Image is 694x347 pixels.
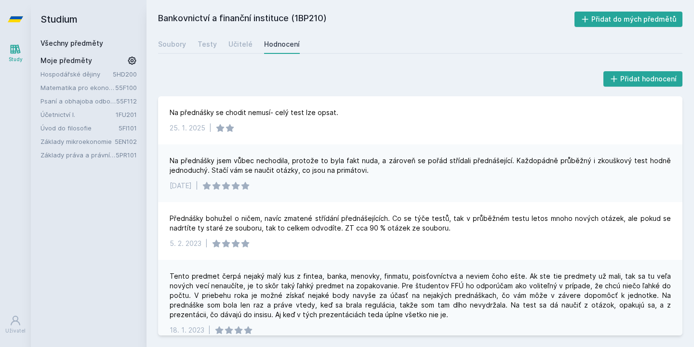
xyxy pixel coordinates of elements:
[116,111,137,118] a: 1FU201
[40,83,115,92] a: Matematika pro ekonomy (Matematika A)
[603,71,683,87] button: Přidat hodnocení
[119,124,137,132] a: 5FI101
[208,325,211,335] div: |
[264,39,300,49] div: Hodnocení
[205,239,208,248] div: |
[5,327,26,334] div: Uživatel
[158,35,186,54] a: Soubory
[2,310,29,339] a: Uživatel
[228,39,253,49] div: Učitelé
[40,137,115,146] a: Základy mikroekonomie
[198,39,217,49] div: Testy
[228,35,253,54] a: Učitelé
[170,325,204,335] div: 18. 1. 2023
[40,39,103,47] a: Všechny předměty
[158,12,574,27] h2: Bankovnictví a finanční instituce (1BP210)
[40,96,116,106] a: Psaní a obhajoba odborné práce
[40,110,116,119] a: Účetnictví I.
[170,181,192,191] div: [DATE]
[113,70,137,78] a: 5HD200
[170,239,201,248] div: 5. 2. 2023
[40,150,116,160] a: Základy práva a právní nauky
[264,35,300,54] a: Hodnocení
[40,56,92,65] span: Moje předměty
[40,123,119,133] a: Úvod do filosofie
[9,56,23,63] div: Study
[209,123,212,133] div: |
[115,138,137,145] a: 5EN102
[170,123,205,133] div: 25. 1. 2025
[198,35,217,54] a: Testy
[196,181,198,191] div: |
[2,39,29,68] a: Study
[574,12,683,27] button: Přidat do mých předmětů
[170,156,671,175] div: Na přednášky jsem vůbec nechodila, protože to byla fakt nuda, a zároveň se pořád střídali přednáš...
[40,69,113,79] a: Hospodářské dějiny
[170,108,338,117] div: Na přednášky se chodit nemusí- celý test lze opsat.
[116,97,137,105] a: 55F112
[170,214,671,233] div: Přednášky bohužel o ničem, navíc zmatené střídání přednášejících. Co se týče testů, tak v průběžn...
[116,151,137,159] a: 5PR101
[170,271,671,320] div: Tento predmet čerpá nejaký malý kus z fintea, banka, menovky, finmatu, poisťovníctva a neviem čoh...
[158,39,186,49] div: Soubory
[115,84,137,91] a: 55F100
